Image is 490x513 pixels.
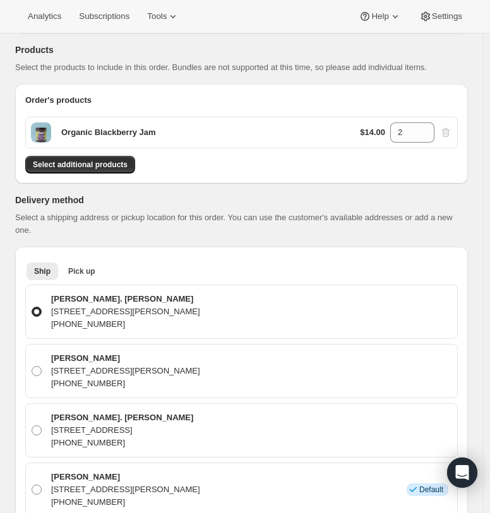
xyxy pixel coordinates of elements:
span: Default Title [31,122,51,143]
p: [PHONE_NUMBER] [51,496,200,509]
span: Analytics [28,11,61,21]
span: Order's products [25,95,92,105]
span: Default [419,485,443,495]
button: Help [351,8,409,25]
p: [PERSON_NAME] [51,352,200,365]
div: Open Intercom Messenger [447,457,477,488]
span: Help [371,11,388,21]
p: [PHONE_NUMBER] [51,318,200,331]
p: [PERSON_NAME] [51,471,200,483]
button: Subscriptions [71,8,137,25]
p: $14.00 [360,126,385,139]
p: Products [15,44,468,56]
p: Select the products to include in this order. Bundles are not supported at this time, so please a... [15,61,468,74]
span: Pick up [68,266,95,276]
p: [PHONE_NUMBER] [51,377,200,390]
p: [STREET_ADDRESS][PERSON_NAME] [51,365,200,377]
span: Select additional products [33,160,128,170]
p: Select a shipping address or pickup location for this order. You can use the customer's available... [15,211,468,237]
span: Subscriptions [79,11,129,21]
p: Organic Blackberry Jam [61,126,156,139]
span: Tools [147,11,167,21]
button: Analytics [20,8,69,25]
p: [PHONE_NUMBER] [51,437,193,449]
span: Ship [34,266,51,276]
p: Delivery method [15,194,468,206]
p: [STREET_ADDRESS][PERSON_NAME] [51,305,200,318]
p: [STREET_ADDRESS][PERSON_NAME] [51,483,200,496]
span: Settings [432,11,462,21]
p: [PERSON_NAME]. [PERSON_NAME] [51,293,200,305]
button: Select additional products [25,156,135,174]
button: Settings [412,8,470,25]
p: [PERSON_NAME]. [PERSON_NAME] [51,411,193,424]
button: Tools [140,8,187,25]
p: [STREET_ADDRESS] [51,424,193,437]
